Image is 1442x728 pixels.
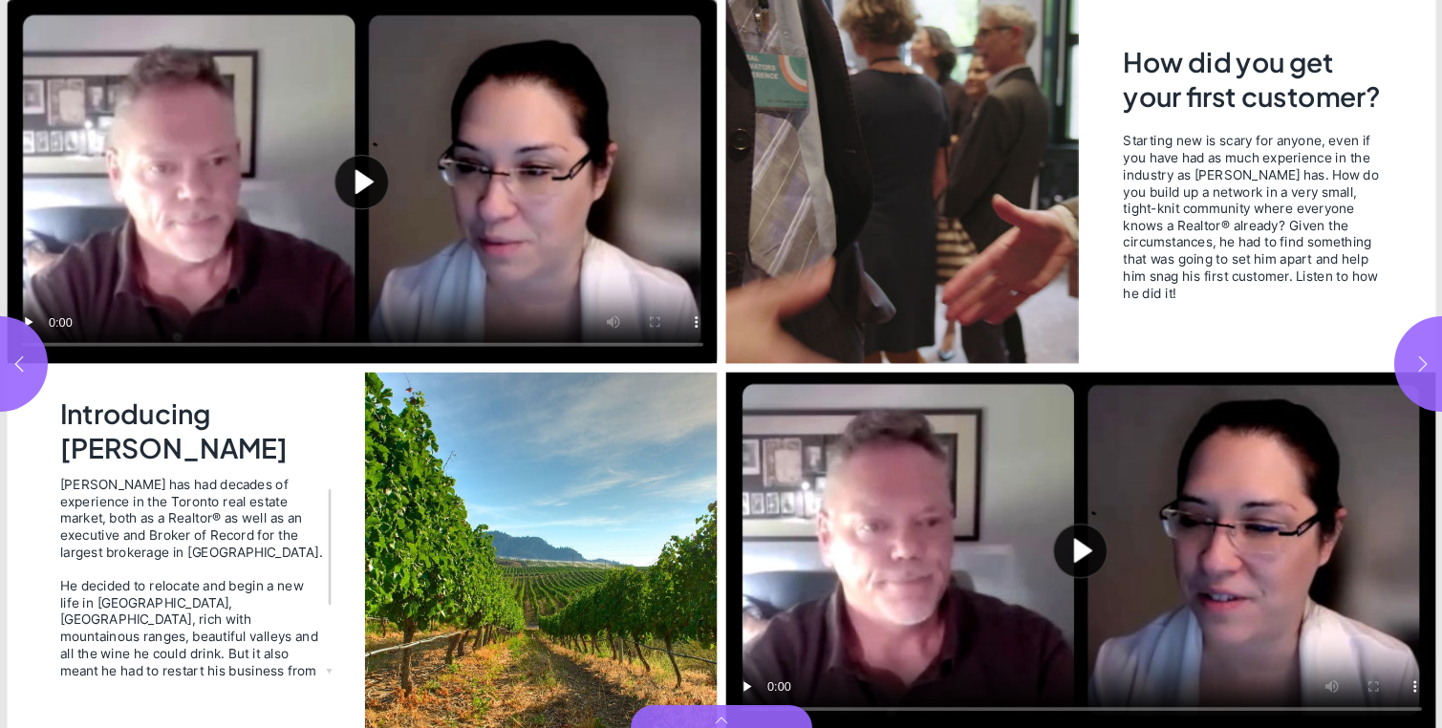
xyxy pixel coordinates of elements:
[1123,45,1383,118] h2: How did you get your first customer?
[1123,133,1378,302] span: Starting new is scary for anyone, even if you have had as much experience in the industry as [PER...
[59,396,328,463] h2: Introducing [PERSON_NAME]
[59,476,323,560] div: [PERSON_NAME] has had decades of experience in the Toronto real estate market, both as a Realtor®...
